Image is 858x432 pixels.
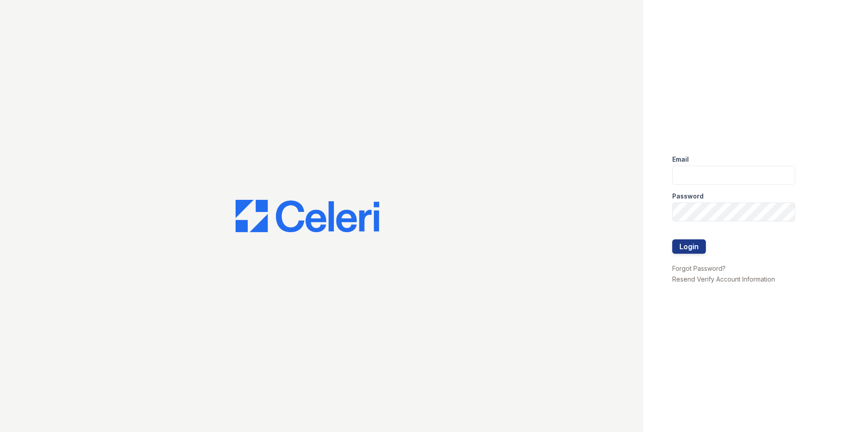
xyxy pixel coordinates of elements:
[672,239,706,254] button: Login
[672,192,704,201] label: Password
[672,264,726,272] a: Forgot Password?
[236,200,379,232] img: CE_Logo_Blue-a8612792a0a2168367f1c8372b55b34899dd931a85d93a1a3d3e32e68fde9ad4.png
[672,275,775,283] a: Resend Verify Account Information
[672,155,689,164] label: Email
